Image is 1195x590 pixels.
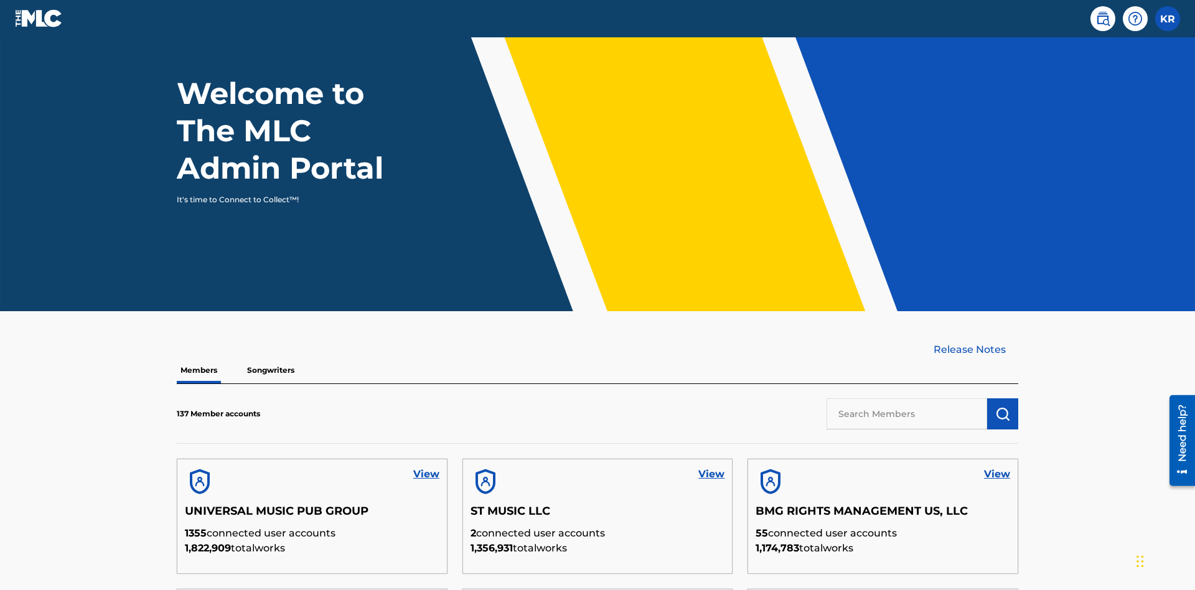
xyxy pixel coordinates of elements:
a: View [984,467,1010,482]
span: 1,174,783 [756,542,799,554]
p: It's time to Connect to Collect™! [177,194,393,205]
span: 1,356,931 [471,542,513,554]
a: View [698,467,724,482]
h1: Welcome to The MLC Admin Portal [177,75,410,187]
p: Songwriters [243,357,298,383]
a: View [413,467,439,482]
p: connected user accounts [756,526,1010,541]
a: Public Search [1090,6,1115,31]
img: MLC Logo [15,9,63,27]
p: total works [185,541,439,556]
iframe: Chat Widget [1133,530,1195,590]
p: connected user accounts [185,526,439,541]
div: Help [1123,6,1148,31]
img: Search Works [995,406,1010,421]
p: 137 Member accounts [177,408,260,419]
span: 1,822,909 [185,542,231,554]
img: account [185,467,215,497]
h5: BMG RIGHTS MANAGEMENT US, LLC [756,504,1010,526]
p: Members [177,357,221,383]
div: Drag [1136,543,1144,580]
h5: ST MUSIC LLC [471,504,725,526]
p: total works [756,541,1010,556]
span: 2 [471,527,476,539]
img: account [471,467,500,497]
img: search [1095,11,1110,26]
p: total works [471,541,725,556]
img: help [1128,11,1143,26]
h5: UNIVERSAL MUSIC PUB GROUP [185,504,439,526]
iframe: Resource Center [1160,390,1195,492]
p: connected user accounts [471,526,725,541]
span: 1355 [185,527,207,539]
div: User Menu [1155,6,1180,31]
a: Release Notes [934,342,1018,357]
span: 55 [756,527,768,539]
img: account [756,467,785,497]
input: Search Members [827,398,987,429]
